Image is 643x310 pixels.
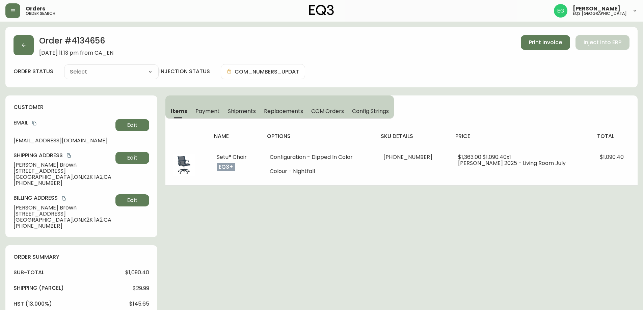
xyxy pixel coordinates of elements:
button: Edit [115,152,149,164]
span: $1,363.00 [458,153,481,161]
h4: Shipping ( Parcel ) [14,284,64,292]
span: [GEOGRAPHIC_DATA] , ON , K2K 1A2 , CA [14,217,113,223]
span: Items [171,108,187,115]
button: Print Invoice [521,35,570,50]
h4: total [597,133,632,140]
span: COM Orders [311,108,344,115]
button: copy [60,195,67,202]
button: copy [31,120,38,126]
h4: Email [14,119,113,126]
span: [PERSON_NAME] 2025 - Living Room July [458,159,566,167]
span: $1,090.40 [125,270,149,276]
button: Edit [115,194,149,206]
h4: options [267,133,370,140]
h4: Shipping Address [14,152,113,159]
button: copy [65,152,72,159]
img: logo [309,5,334,16]
span: Print Invoice [529,39,562,46]
span: $1,090.40 x 1 [483,153,511,161]
h2: Order # 4134656 [39,35,113,50]
span: [STREET_ADDRESS] [14,211,113,217]
h4: sub-total [14,269,44,276]
h4: name [214,133,256,140]
h5: order search [26,11,55,16]
span: [PHONE_NUMBER] [14,223,113,229]
li: Configuration - Dipped In Color [270,154,367,160]
h4: Billing Address [14,194,113,202]
span: Replacements [264,108,303,115]
span: Config Strings [352,108,389,115]
button: Edit [115,119,149,131]
span: $1,090.40 [600,153,624,161]
span: Edit [127,121,137,129]
h5: eq3 [GEOGRAPHIC_DATA] [573,11,627,16]
span: [PERSON_NAME] [573,6,620,11]
img: db11c1629862fe82d63d0774b1b54d2b [554,4,567,18]
span: [EMAIL_ADDRESS][DOMAIN_NAME] [14,138,113,144]
label: order status [14,68,53,75]
span: [PHONE_NUMBER] [14,180,113,186]
span: [GEOGRAPHIC_DATA] , ON , K2K 1A2 , CA [14,174,113,180]
span: [STREET_ADDRESS] [14,168,113,174]
h4: sku details [381,133,445,140]
span: [PERSON_NAME] Brown [14,162,113,168]
span: Edit [127,197,137,204]
img: 8919b363-7408-43cc-b674-edefe38b8ddeOptional[herman-miller-setu-nightfall-color-chair].jpg [173,154,195,176]
li: Colour - Nightfall [270,168,367,174]
h4: order summary [14,253,149,261]
span: [PERSON_NAME] Brown [14,205,113,211]
h4: injection status [159,68,210,75]
h4: hst (13.000%) [14,300,52,308]
span: Orders [26,6,45,11]
p: eq3+ [217,163,235,171]
span: $145.65 [129,301,149,307]
span: [PHONE_NUMBER] [383,153,432,161]
h4: price [455,133,586,140]
span: Setu® Chair [217,153,247,161]
span: Shipments [228,108,256,115]
span: Edit [127,154,137,162]
span: [DATE] 11:13 pm from CA_EN [39,50,113,56]
span: $29.99 [133,285,149,291]
span: Payment [195,108,220,115]
h4: customer [14,104,149,111]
